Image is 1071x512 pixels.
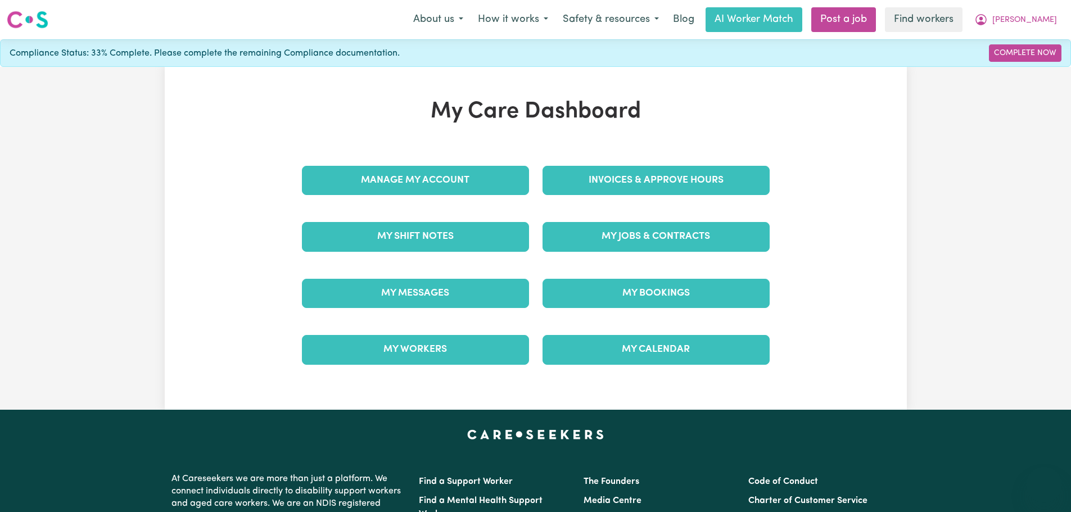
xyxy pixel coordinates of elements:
[1026,467,1062,503] iframe: Button to launch messaging window
[967,8,1064,31] button: My Account
[989,44,1061,62] a: Complete Now
[543,222,770,251] a: My Jobs & Contracts
[666,7,701,32] a: Blog
[885,7,962,32] a: Find workers
[302,222,529,251] a: My Shift Notes
[543,166,770,195] a: Invoices & Approve Hours
[302,279,529,308] a: My Messages
[10,47,400,60] span: Compliance Status: 33% Complete. Please complete the remaining Compliance documentation.
[7,7,48,33] a: Careseekers logo
[992,14,1057,26] span: [PERSON_NAME]
[7,10,48,30] img: Careseekers logo
[295,98,776,125] h1: My Care Dashboard
[584,496,641,505] a: Media Centre
[811,7,876,32] a: Post a job
[471,8,555,31] button: How it works
[543,335,770,364] a: My Calendar
[584,477,639,486] a: The Founders
[302,166,529,195] a: Manage My Account
[419,477,513,486] a: Find a Support Worker
[543,279,770,308] a: My Bookings
[748,477,818,486] a: Code of Conduct
[302,335,529,364] a: My Workers
[748,496,867,505] a: Charter of Customer Service
[467,430,604,439] a: Careseekers home page
[706,7,802,32] a: AI Worker Match
[555,8,666,31] button: Safety & resources
[406,8,471,31] button: About us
